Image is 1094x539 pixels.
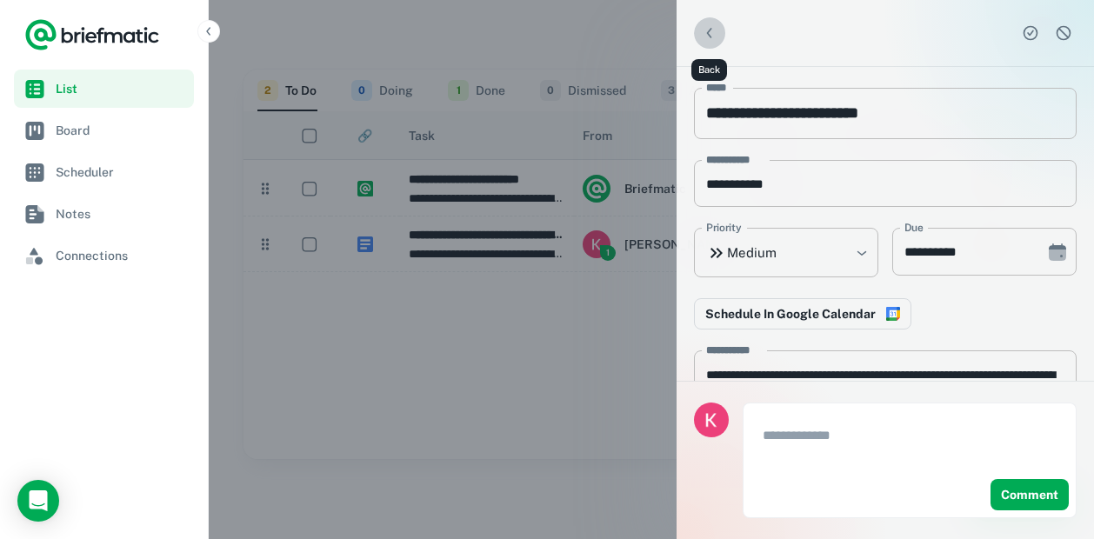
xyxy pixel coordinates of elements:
[991,479,1069,510] button: Comment
[706,220,742,236] label: Priority
[14,111,194,150] a: Board
[17,480,59,522] div: Load Chat
[691,59,727,81] div: Back
[904,220,924,236] label: Due
[56,79,187,98] span: List
[56,163,187,182] span: Scheduler
[14,236,194,275] a: Connections
[1017,20,1044,46] button: Complete task
[14,153,194,191] a: Scheduler
[14,70,194,108] a: List
[694,228,878,277] div: Medium
[694,298,911,329] button: Connect to Google Calendar to reserve time in your schedule to complete this work
[56,246,187,265] span: Connections
[694,17,725,49] button: Back
[694,403,729,437] img: Krista Jahn
[1051,20,1077,46] button: Dismiss task
[14,195,194,233] a: Notes
[56,121,187,140] span: Board
[677,67,1094,381] div: scrollable content
[1040,235,1075,269] button: Choose date, selected date is Sep 21, 2025
[56,204,187,223] span: Notes
[24,17,160,52] a: Logo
